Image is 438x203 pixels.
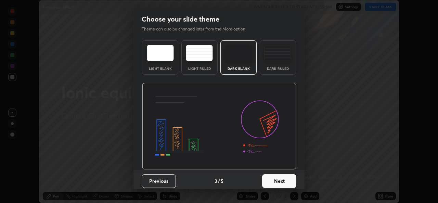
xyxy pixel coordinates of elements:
h2: Choose your slide theme [142,15,219,24]
h4: 3 [215,177,217,185]
img: darkRuledTheme.de295e13.svg [264,45,291,61]
h4: / [218,177,220,185]
div: Dark Ruled [264,67,292,70]
div: Dark Blank [225,67,252,70]
p: Theme can also be changed later from the More option [142,26,253,32]
div: Light Blank [146,67,174,70]
img: darkTheme.f0cc69e5.svg [225,45,252,61]
img: darkThemeBanner.d06ce4a2.svg [142,83,296,170]
button: Next [262,174,296,188]
h4: 5 [221,177,223,185]
button: Previous [142,174,176,188]
img: lightTheme.e5ed3b09.svg [147,45,174,61]
div: Light Ruled [186,67,213,70]
img: lightRuledTheme.5fabf969.svg [186,45,213,61]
